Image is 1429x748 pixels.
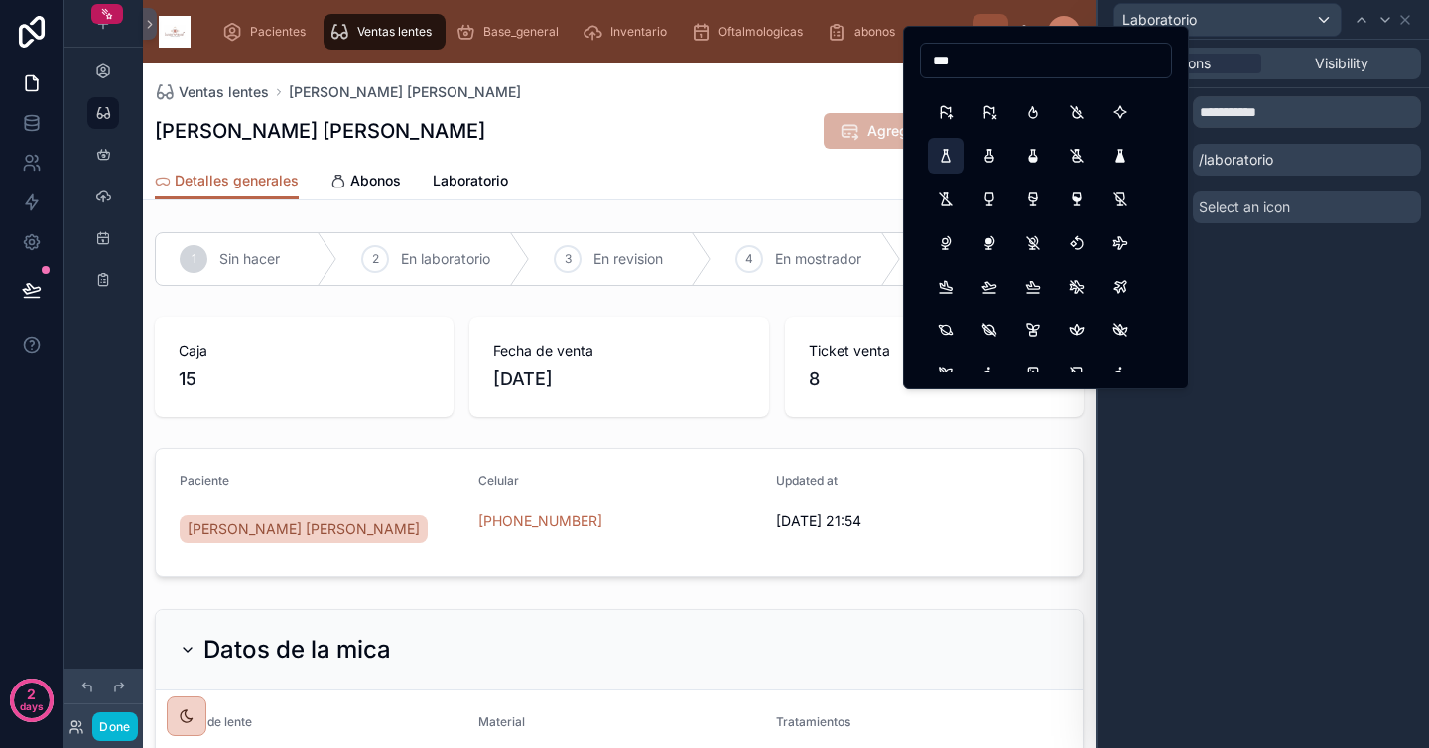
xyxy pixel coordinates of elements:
[685,14,817,50] a: Oftalmologicas
[1199,197,1290,217] span: Select an icon
[1059,312,1095,348] button: Plant2
[1015,356,1051,392] button: PlayCard
[1103,94,1138,130] button: Flare
[1315,54,1368,73] span: Visibility
[1015,269,1051,305] button: PlaneInflight
[718,24,803,40] span: Oftalmologicas
[350,171,401,190] span: Abonos
[854,24,895,40] span: abonos
[1113,3,1342,37] button: Laboratorio
[483,24,559,40] span: Base_general
[179,82,269,102] span: Ventas lentes
[928,138,964,174] button: Flask
[1059,94,1095,130] button: FlameOff
[1103,312,1138,348] button: Plant2Off
[928,269,964,305] button: PlaneArrival
[250,24,306,40] span: Pacientes
[1193,144,1421,176] p: /laboratorio
[1015,312,1051,348] button: Plant
[1103,269,1138,305] button: PlaneTilt
[972,269,1007,305] button: PlaneDeparture
[821,14,909,50] a: abonos
[1103,138,1138,174] button: FlaskFilled
[1015,138,1051,174] button: Flask2Filled
[175,171,299,190] span: Detalles generales
[433,163,508,202] a: Laboratorio
[1103,356,1138,392] button: PlayFootball
[206,10,973,54] div: scrollable content
[1122,10,1197,30] span: Laboratorio
[928,356,964,392] button: PlantOff
[1059,182,1095,217] button: GlassFullFilled
[20,692,44,720] p: days
[357,24,432,40] span: Ventas lentes
[155,117,485,145] h1: [PERSON_NAME] [PERSON_NAME]
[1103,182,1138,217] button: GlassOff
[972,94,1007,130] button: FlagX
[27,685,36,704] p: 2
[928,182,964,217] button: FlaskOff
[577,14,681,50] a: Inventario
[1015,225,1051,261] button: GlobeOff
[972,312,1007,348] button: PlanetOff
[159,16,191,48] img: App logo
[289,82,521,102] a: [PERSON_NAME] [PERSON_NAME]
[330,163,401,202] a: Abonos
[972,225,1007,261] button: GlobeFilled
[928,312,964,348] button: Planet
[155,82,269,102] a: Ventas lentes
[1059,356,1095,392] button: PlayCardOff
[1015,94,1051,130] button: Flame
[972,182,1007,217] button: Glass
[1015,182,1051,217] button: GlassFull
[92,712,137,741] button: Done
[1059,138,1095,174] button: Flask2Off
[1056,24,1073,40] span: NS
[324,14,446,50] a: Ventas lentes
[450,14,573,50] a: Base_general
[610,24,667,40] span: Inventario
[1059,269,1095,305] button: PlaneOff
[155,163,299,200] a: Detalles generales
[433,171,508,190] span: Laboratorio
[928,225,964,261] button: Globe
[1103,225,1138,261] button: Plane
[972,356,1007,392] button: PlayBasketball
[972,138,1007,174] button: Flask2
[928,94,964,130] button: FlagUp
[1059,225,1095,261] button: Placeholder
[216,14,320,50] a: Pacientes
